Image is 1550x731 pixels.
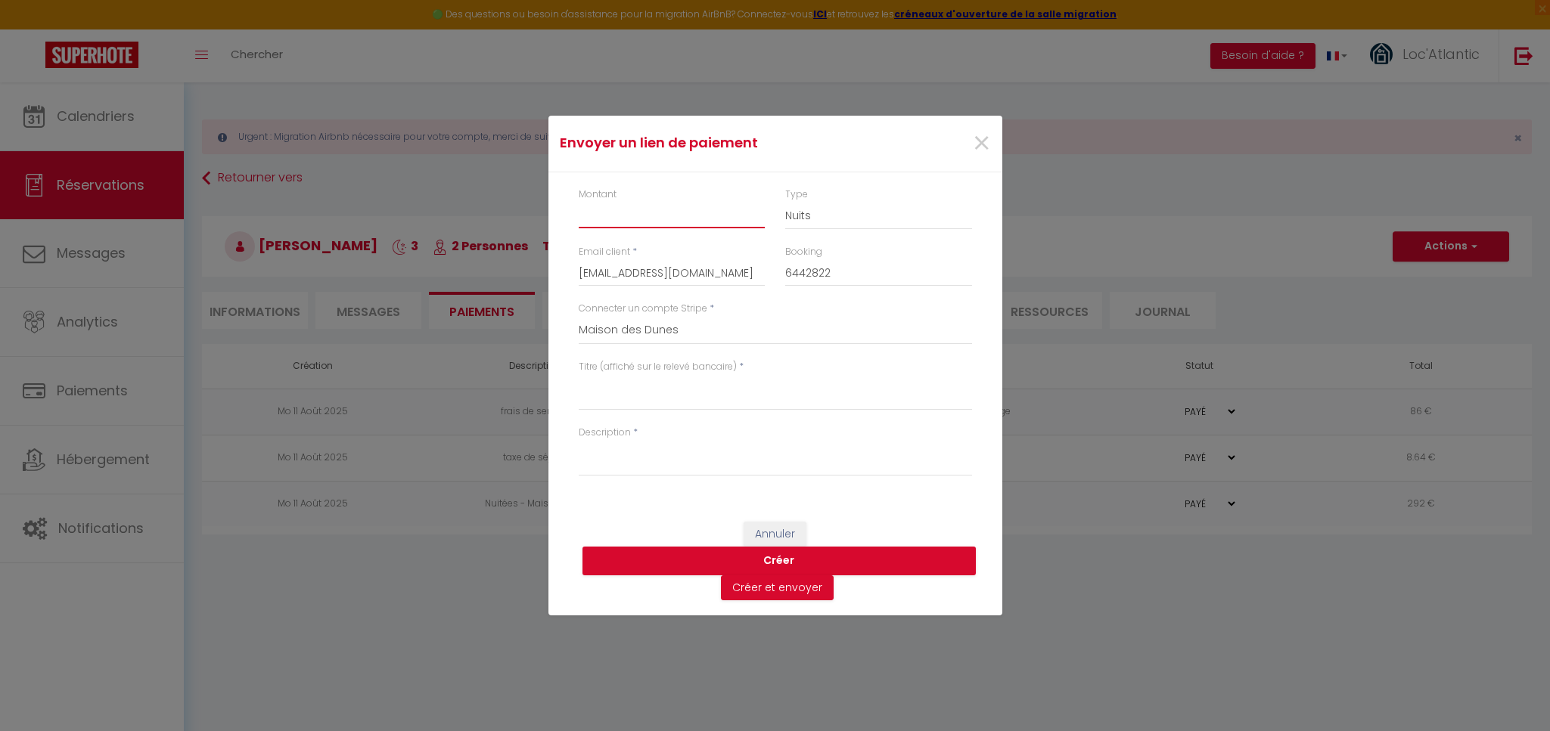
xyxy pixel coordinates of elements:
[579,245,630,259] label: Email client
[579,360,737,374] label: Titre (affiché sur le relevé bancaire)
[785,245,822,259] label: Booking
[785,187,808,202] label: Type
[579,302,707,316] label: Connecter un compte Stripe
[579,187,617,202] label: Montant
[972,128,991,160] button: Close
[972,121,991,166] span: ×
[744,522,806,547] button: Annuler
[560,132,840,153] h4: Envoyer un lien de paiement
[579,426,631,440] label: Description
[721,575,834,601] button: Créer et envoyer
[582,547,976,575] button: Créer
[12,6,57,51] button: Ouvrir le widget de chat LiveChat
